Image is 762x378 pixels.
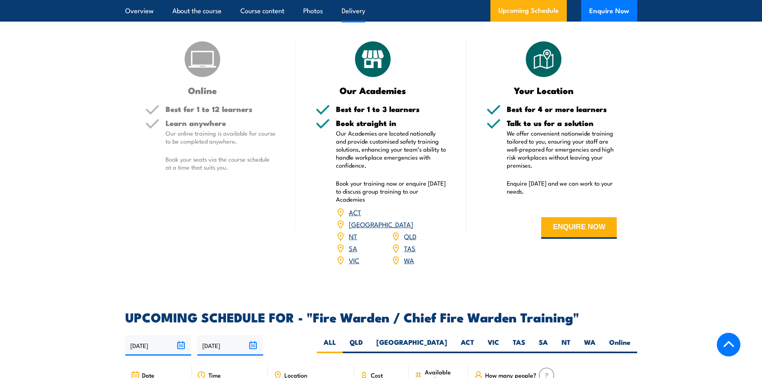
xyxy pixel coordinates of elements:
[404,231,416,241] a: QLD
[404,255,414,265] a: WA
[316,86,430,95] h3: Our Academies
[577,338,602,353] label: WA
[349,255,359,265] a: VIC
[349,207,361,217] a: ACT
[336,179,446,203] p: Book your training now or enquire [DATE] to discuss group training to our Academies
[506,338,532,353] label: TAS
[349,219,413,229] a: [GEOGRAPHIC_DATA]
[166,105,276,113] h5: Best for 1 to 12 learners
[166,155,276,171] p: Book your seats via the course schedule at a time that suits you.
[343,338,370,353] label: QLD
[454,338,481,353] label: ACT
[481,338,506,353] label: VIC
[486,86,601,95] h3: Your Location
[317,338,343,353] label: ALL
[507,105,617,113] h5: Best for 4 or more learners
[166,129,276,145] p: Our online training is available for course to be completed anywhere.
[336,129,446,169] p: Our Academies are located nationally and provide customised safety training solutions, enhancing ...
[507,119,617,127] h5: Talk to us for a solution
[555,338,577,353] label: NT
[404,243,416,253] a: TAS
[370,338,454,353] label: [GEOGRAPHIC_DATA]
[125,335,191,356] input: From date
[197,335,263,356] input: To date
[349,243,357,253] a: SA
[507,129,617,169] p: We offer convenient nationwide training tailored to you, ensuring your staff are well-prepared fo...
[336,119,446,127] h5: Book straight in
[145,86,260,95] h3: Online
[336,105,446,113] h5: Best for 1 to 3 learners
[532,338,555,353] label: SA
[166,119,276,127] h5: Learn anywhere
[507,179,617,195] p: Enquire [DATE] and we can work to your needs.
[602,338,637,353] label: Online
[541,217,617,239] button: ENQUIRE NOW
[349,231,357,241] a: NT
[125,311,637,322] h2: UPCOMING SCHEDULE FOR - "Fire Warden / Chief Fire Warden Training"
